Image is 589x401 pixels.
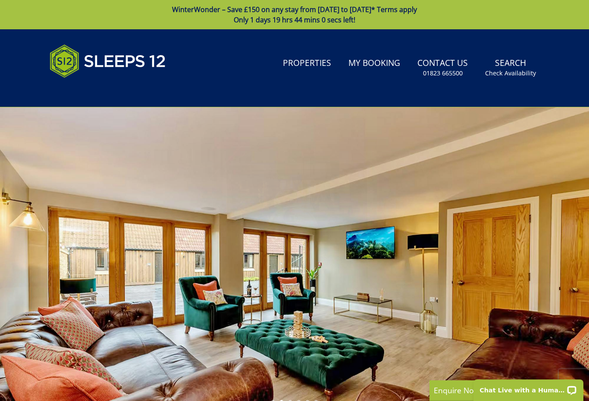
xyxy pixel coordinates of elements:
iframe: Customer reviews powered by Trustpilot [45,88,136,95]
a: Properties [279,54,335,73]
span: Only 1 days 19 hrs 44 mins 0 secs left! [234,15,355,25]
a: My Booking [345,54,404,73]
small: Check Availability [485,69,536,78]
img: Sleeps 12 [50,40,166,83]
iframe: LiveChat chat widget [468,374,589,401]
small: 01823 665500 [423,69,463,78]
a: SearchCheck Availability [482,54,539,82]
a: Contact Us01823 665500 [414,54,471,82]
p: Enquire Now [434,385,563,396]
